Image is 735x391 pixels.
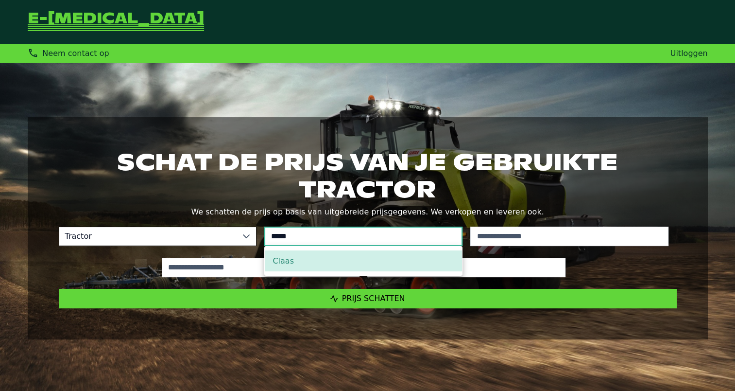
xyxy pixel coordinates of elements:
[42,49,109,58] span: Neem contact op
[28,12,204,32] a: Terug naar de startpagina
[59,148,677,203] h1: Schat de prijs van je gebruikte tractor
[265,250,462,271] li: Claas
[28,48,109,59] div: Neem contact op
[670,49,708,58] a: Uitloggen
[59,289,677,308] button: Prijs schatten
[265,247,462,275] ul: Option List
[59,205,677,219] p: We schatten de prijs op basis van uitgebreide prijsgegevens. We verkopen en leveren ook.
[59,227,237,246] span: Tractor
[342,294,405,303] span: Prijs schatten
